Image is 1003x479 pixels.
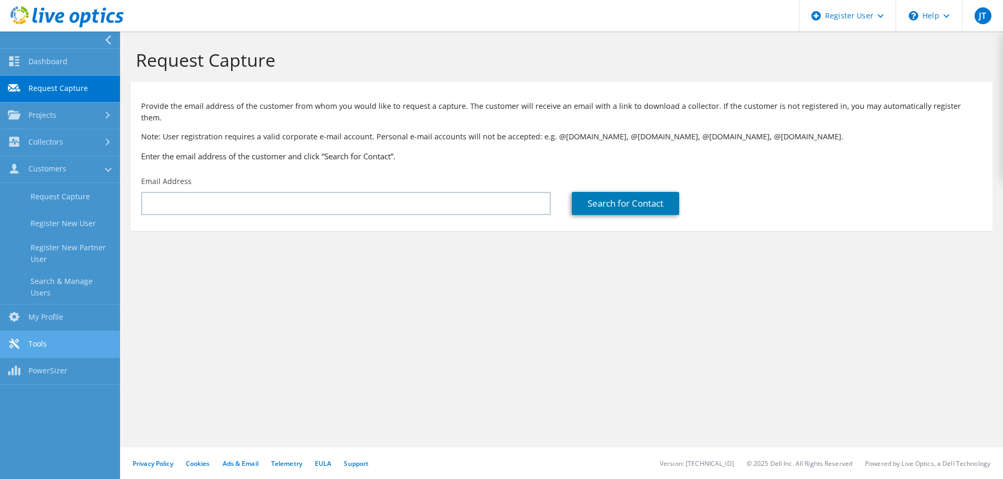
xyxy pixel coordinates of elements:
p: Note: User registration requires a valid corporate e-mail account. Personal e-mail accounts will ... [141,131,982,142]
p: Provide the email address of the customer from whom you would like to request a capture. The cust... [141,100,982,124]
li: Version: [TECHNICAL_ID] [660,459,734,468]
a: Privacy Policy [133,459,173,468]
h1: Request Capture [136,49,982,71]
a: Telemetry [271,459,302,468]
a: Ads & Email [223,459,259,468]
li: © 2025 Dell Inc. All Rights Reserved [747,459,852,468]
a: EULA [315,459,331,468]
a: Support [344,459,369,468]
h3: Enter the email address of the customer and click “Search for Contact”. [141,150,982,162]
svg: \n [909,11,918,21]
span: JT [975,7,991,24]
li: Powered by Live Optics, a Dell Technology [865,459,990,468]
a: Cookies [186,459,210,468]
label: Email Address [141,176,192,187]
a: Search for Contact [572,192,679,215]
